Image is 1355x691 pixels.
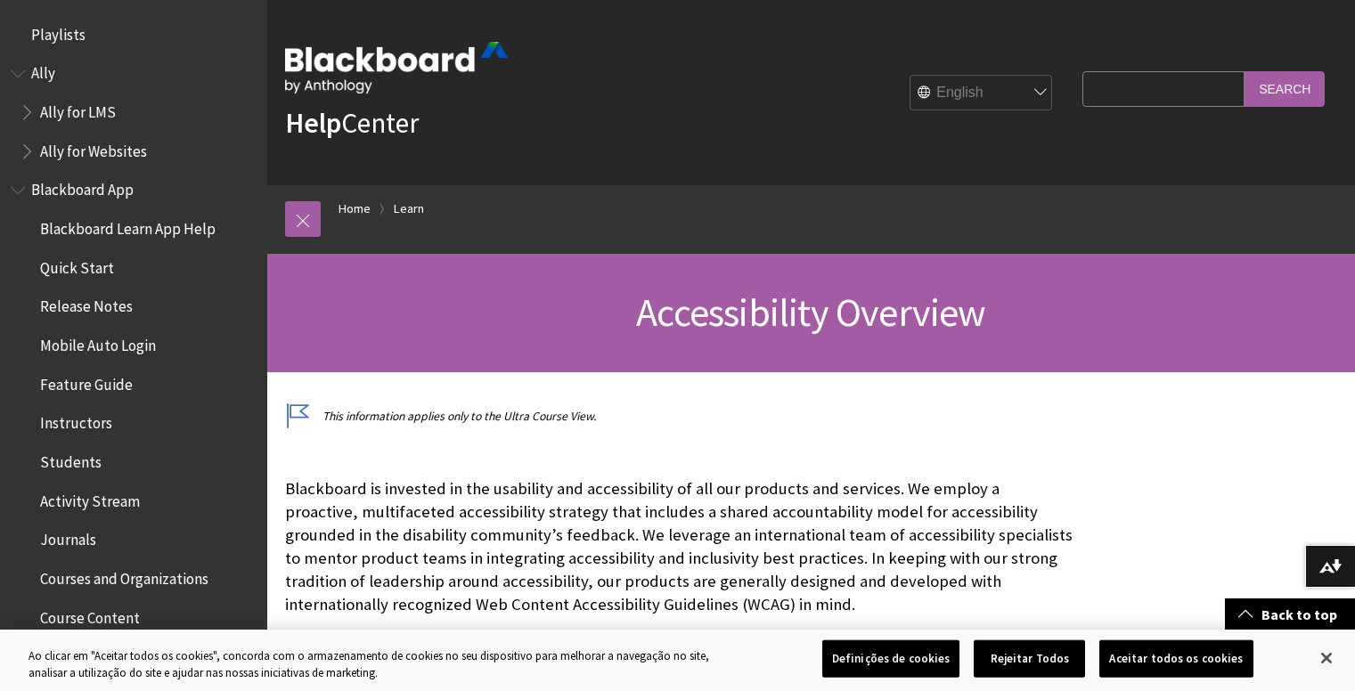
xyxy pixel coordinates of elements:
[40,136,147,160] span: Ally for Websites
[40,564,208,588] span: Courses and Organizations
[40,603,140,627] span: Course Content
[1245,71,1325,106] input: Search
[40,447,102,471] span: Students
[40,292,133,316] span: Release Notes
[1307,638,1346,678] button: Fechar
[910,76,1053,111] select: Site Language Selector
[40,370,133,394] span: Feature Guide
[40,330,156,354] span: Mobile Auto Login
[31,175,134,199] span: Blackboard App
[1225,598,1355,631] a: Back to top
[40,253,114,277] span: Quick Start
[40,525,96,549] span: Journals
[40,214,216,238] span: Blackboard Learn App Help
[636,288,985,337] span: Accessibility Overview
[285,42,508,93] img: Blackboard by Anthology
[31,20,86,44] span: Playlists
[11,20,257,50] nav: Book outline for Playlists
[31,59,55,83] span: Ally
[11,59,257,167] nav: Book outline for Anthology Ally Help
[285,408,1073,425] p: This information applies only to the Ultra Course View.
[822,640,960,678] button: Definições de cookies
[40,409,112,433] span: Instructors
[339,198,371,220] a: Home
[285,477,1073,617] p: Blackboard is invested in the usability and accessibility of all our products and services. We em...
[394,198,424,220] a: Learn
[29,647,746,682] div: Ao clicar em "Aceitar todos os cookies", concorda com o armazenamento de cookies no seu dispositi...
[1099,640,1253,678] button: Aceitar todos os cookies
[40,97,116,121] span: Ally for LMS
[40,486,140,510] span: Activity Stream
[285,105,341,141] strong: Help
[285,105,419,141] a: HelpCenter
[974,640,1085,678] button: Rejeitar Todos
